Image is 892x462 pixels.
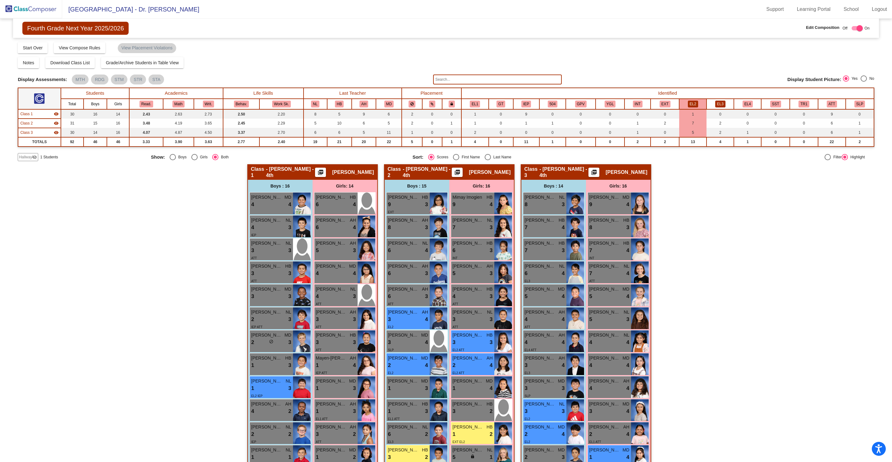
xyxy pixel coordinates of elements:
td: 9 [818,109,846,119]
td: 0 [489,109,513,119]
mat-radio-group: Select an option [843,75,874,84]
th: Academics [129,88,223,99]
mat-icon: picture_as_pdf [590,169,598,178]
span: 4 [353,224,356,232]
mat-radio-group: Select an option [413,154,670,160]
td: 5 [304,119,327,128]
span: [PERSON_NAME] [388,217,419,224]
th: Keep away students [402,99,422,109]
button: SLP [854,101,865,107]
td: 0 [707,109,734,119]
td: 2.70 [259,128,303,137]
div: Filter [831,154,842,160]
mat-chip: RDG [91,75,108,84]
td: 4 [461,137,489,147]
button: Behav. [234,101,249,107]
td: 16 [107,119,129,128]
span: [PERSON_NAME] [453,217,484,224]
td: Danyelle Hodge - Hodge - 4th [18,109,61,119]
td: Mecca Slaughter-Lopez - Slaughter-Lopez - 4th [18,119,61,128]
button: GPV [575,101,587,107]
mat-chip: View Placement Violations [118,43,176,53]
span: 7 [453,224,455,232]
span: [PERSON_NAME] [469,169,510,175]
td: 1 [846,119,874,128]
button: Download Class List [45,57,95,68]
td: 2.77 [223,137,260,147]
span: Class 1 [20,111,33,117]
td: 0 [790,119,818,128]
td: 0 [489,128,513,137]
td: 1 [624,128,651,137]
th: Gifted and Talented [489,99,513,109]
td: 2.20 [259,109,303,119]
td: 9 [513,109,539,119]
button: INT [633,101,643,107]
td: 6 [304,128,327,137]
span: HB [559,217,565,224]
td: 5 [376,119,402,128]
td: 0 [651,109,679,119]
td: 3.48 [129,119,163,128]
td: 0 [596,137,624,147]
th: Student Study Team [761,99,790,109]
td: 2 [651,119,679,128]
td: 0 [539,128,566,137]
td: 0 [761,119,790,128]
span: HB [422,194,428,201]
div: Girls [198,154,208,160]
td: 1 [539,119,566,128]
td: 0 [734,109,761,119]
span: 8 [589,224,592,232]
td: 1 [624,119,651,128]
span: Display Assessments: [18,77,67,82]
span: Class 2 [388,166,403,179]
td: 2.45 [223,119,260,128]
span: 3 [425,201,428,209]
span: 4 [251,224,254,232]
a: Logout [867,4,892,14]
td: 6 [352,119,376,128]
span: Class 3 [20,130,33,135]
button: Work Sk. [272,101,291,107]
td: 5 [679,128,707,137]
td: 2 [707,128,734,137]
button: GT [496,101,505,107]
td: 3.90 [163,137,194,147]
td: 6 [818,119,846,128]
td: 3.65 [194,119,223,128]
td: 1 [539,137,566,147]
td: 0 [566,137,596,147]
td: 1 [734,128,761,137]
td: 2.73 [194,109,223,119]
div: Scores [434,154,448,160]
button: EL1 [470,101,480,107]
span: 3 [490,224,492,232]
div: Yes [849,76,858,81]
td: 4.50 [194,128,223,137]
span: 4 [353,201,356,209]
td: 2.29 [259,119,303,128]
span: Off [843,25,848,31]
td: 1 [679,109,707,119]
td: 6 [818,128,846,137]
td: 2 [651,137,679,147]
div: Girls: 16 [449,180,514,192]
mat-radio-group: Select an option [151,154,408,160]
td: 0 [442,109,461,119]
button: SST [770,101,781,107]
th: Life Skills [223,88,304,99]
span: On [865,25,870,31]
span: 4 [626,201,629,209]
button: 504 [548,101,558,107]
td: 1 [442,137,461,147]
span: [PERSON_NAME] [316,194,347,201]
mat-chip: STM [111,75,128,84]
button: Grade/Archive Students in Table View [101,57,184,68]
td: 22 [818,137,846,147]
td: 46 [107,137,129,147]
td: 1 [846,128,874,137]
span: Sort: [413,154,423,160]
span: NL [286,217,291,224]
span: Hallway [19,154,32,160]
